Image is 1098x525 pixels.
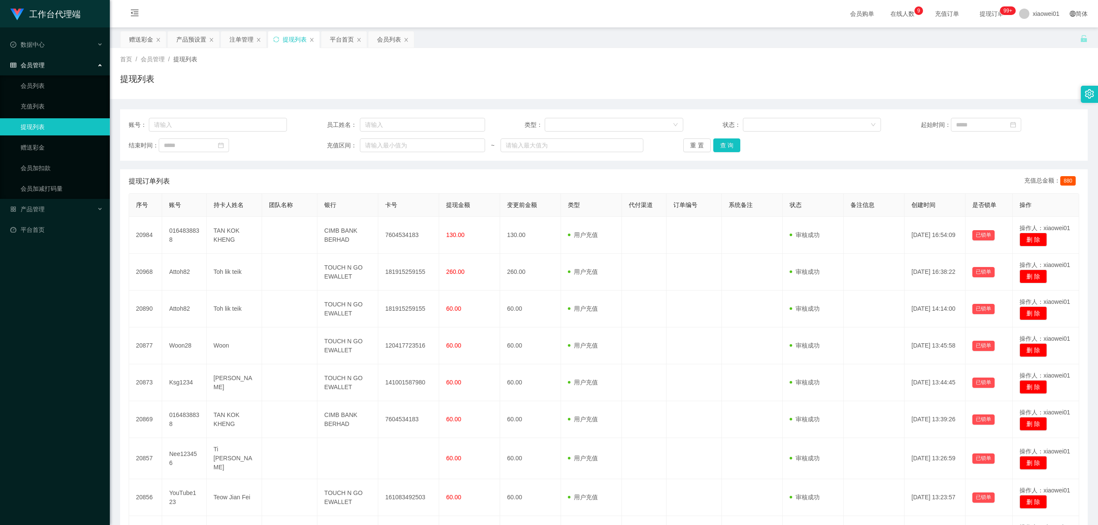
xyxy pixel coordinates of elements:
td: [DATE] 13:45:58 [905,327,965,364]
a: 充值列表 [21,98,103,115]
span: 用户充值 [568,455,598,462]
i: 图标: setting [1085,89,1094,99]
span: 用户充值 [568,305,598,312]
td: 20869 [129,401,162,438]
span: 类型 [568,201,580,208]
button: 已锁单 [972,492,995,503]
td: TAN KOK KHENG [207,217,262,254]
span: 用户充值 [568,416,598,423]
td: TOUCH N GO EWALLET [317,364,378,401]
button: 已锁单 [972,414,995,425]
span: 用户充值 [568,379,598,386]
i: 图标: close [209,37,214,42]
td: 7604534183 [378,401,439,438]
span: 用户充值 [568,231,598,238]
button: 删 除 [1020,380,1047,394]
i: 图标: global [1070,11,1076,17]
h1: 工作台代理端 [29,0,81,28]
td: 60.00 [500,364,561,401]
a: 图标: dashboard平台首页 [10,221,103,238]
button: 删 除 [1020,233,1047,246]
span: 60.00 [446,416,461,423]
span: 提现列表 [173,56,197,63]
button: 已锁单 [972,453,995,464]
span: 结束时间： [129,141,159,150]
span: 状态： [723,120,743,129]
button: 已锁单 [972,267,995,277]
td: 60.00 [500,479,561,516]
td: TOUCH N GO EWALLET [317,479,378,516]
td: [PERSON_NAME] [207,364,262,401]
span: 操作人：xiaowei01 [1020,372,1070,379]
td: 141001587980 [378,364,439,401]
span: 起始时间： [921,120,951,129]
span: 操作人：xiaowei01 [1020,409,1070,416]
button: 重 置 [683,138,711,152]
span: 是否锁单 [972,201,996,208]
span: 持卡人姓名 [214,201,244,208]
i: 图标: table [10,62,16,68]
i: 图标: menu-fold [120,0,149,28]
span: 60.00 [446,305,461,312]
td: [DATE] 14:14:00 [905,291,965,327]
i: 图标: down [673,122,678,128]
input: 请输入 [360,118,485,132]
img: logo.9652507e.png [10,9,24,21]
a: 提现列表 [21,118,103,135]
i: 图标: close [404,37,409,42]
span: / [168,56,170,63]
div: 平台首页 [330,31,354,48]
span: 系统备注 [729,201,753,208]
td: YouTube123 [162,479,206,516]
td: TOUCH N GO EWALLET [317,327,378,364]
span: 提现金额 [446,201,470,208]
span: 卡号 [385,201,397,208]
td: Toh lik teik [207,254,262,291]
span: 审核成功 [790,268,820,275]
td: TOUCH N GO EWALLET [317,291,378,327]
button: 查 询 [713,138,741,152]
button: 删 除 [1020,456,1047,470]
td: Ti [PERSON_NAME] [207,438,262,479]
td: TOUCH N GO EWALLET [317,254,378,291]
sup: 9 [914,6,923,15]
div: 赠送彩金 [129,31,153,48]
i: 图标: appstore-o [10,206,16,212]
span: 用户充值 [568,342,598,349]
i: 图标: close [156,37,161,42]
span: 审核成功 [790,494,820,501]
td: Attoh82 [162,254,206,291]
span: 状态 [790,201,802,208]
div: 充值总金额： [1024,176,1079,186]
span: 在线人数 [886,11,919,17]
i: 图标: close [309,37,314,42]
span: 首页 [120,56,132,63]
td: 181915259155 [378,291,439,327]
input: 请输入最大值为 [501,138,643,152]
span: 团队名称 [269,201,293,208]
span: 创建时间 [911,201,935,208]
span: 60.00 [446,342,461,349]
td: [DATE] 16:38:22 [905,254,965,291]
td: Toh lik teik [207,291,262,327]
button: 已锁单 [972,304,995,314]
td: 20890 [129,291,162,327]
span: 员工姓名： [327,120,360,129]
span: 订单编号 [673,201,697,208]
td: [DATE] 16:54:09 [905,217,965,254]
span: 操作人：xiaowei01 [1020,448,1070,455]
span: 会员管理 [10,62,45,69]
td: CIMB BANK BERHAD [317,217,378,254]
span: 60.00 [446,494,461,501]
button: 已锁单 [972,341,995,351]
span: 账号 [169,201,181,208]
span: 审核成功 [790,379,820,386]
td: Woon28 [162,327,206,364]
div: 注单管理 [229,31,253,48]
span: 账号： [129,120,149,129]
span: 操作人：xiaowei01 [1020,298,1070,305]
span: 操作 [1020,201,1032,208]
td: 20857 [129,438,162,479]
button: 已锁单 [972,378,995,388]
div: 会员列表 [377,31,401,48]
